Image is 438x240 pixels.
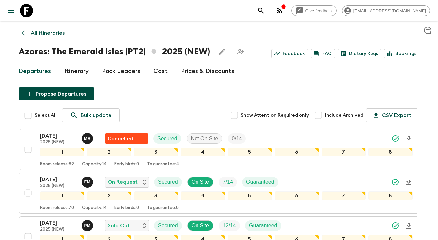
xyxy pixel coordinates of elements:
[391,135,399,142] svg: Synced Successfully
[134,191,178,200] div: 3
[114,205,139,211] p: Early birds: 0
[87,148,131,156] div: 2
[82,222,94,227] span: Paula Medeiros
[342,5,430,16] div: [EMAIL_ADDRESS][DOMAIN_NAME]
[181,148,225,156] div: 4
[102,63,140,79] a: Pack Leaders
[228,133,246,144] div: Trip Fill
[31,29,65,37] p: All itineraries
[384,49,419,58] a: Bookings
[19,129,419,170] button: [DATE]2025 (NEW)Mario RangelFlash Pack cancellationSecuredNot On SiteTrip Fill12345678Room releas...
[405,179,413,186] svg: Download Onboarding
[108,135,133,142] p: Cancelled
[87,191,131,200] div: 2
[191,135,218,142] p: Not On Site
[154,177,182,187] div: Secured
[82,205,107,211] p: Capacity: 14
[405,222,413,230] svg: Download Onboarding
[35,112,57,119] span: Select All
[40,205,74,211] p: Room release: 70
[241,112,309,119] span: Show Attention Required only
[228,148,272,156] div: 5
[108,178,138,186] p: On Request
[192,222,209,230] p: On Site
[64,63,89,79] a: Itinerary
[391,222,399,230] svg: Synced Successfully
[19,173,419,214] button: [DATE]2025 (NEW)Eduardo MirandaOn RequestSecuredOn SiteTrip FillGuaranteed12345678Room release:70...
[187,133,223,144] div: Not On Site
[82,177,94,188] button: EM
[275,148,319,156] div: 6
[219,220,240,231] div: Trip Fill
[105,133,148,144] div: Flash Pack cancellation
[223,222,236,230] p: 12 / 14
[249,222,277,230] p: Guaranteed
[40,148,84,156] div: 1
[405,135,413,143] svg: Download Onboarding
[187,177,213,187] div: On Site
[82,179,94,184] span: Eduardo Miranda
[84,180,90,185] p: E M
[215,45,229,58] button: Edit this itinerary
[181,191,225,200] div: 4
[338,49,381,58] a: Dietary Reqs
[302,8,336,13] span: Give feedback
[82,162,107,167] p: Capacity: 14
[254,4,268,17] button: search adventures
[291,5,337,16] a: Give feedback
[368,148,413,156] div: 8
[322,191,366,200] div: 7
[153,133,181,144] div: Secured
[219,177,237,187] div: Trip Fill
[62,108,120,122] a: Bulk update
[108,222,130,230] p: Sold Out
[246,178,274,186] p: Guaranteed
[19,63,51,79] a: Departures
[325,112,363,119] span: Include Archived
[223,178,233,186] p: 7 / 14
[19,45,210,58] h1: Azores: The Emerald Isles (PT2) 2025 (NEW)
[114,162,139,167] p: Early birds: 0
[40,227,76,232] p: 2025 (NEW)
[322,148,366,156] div: 7
[187,220,213,231] div: On Site
[232,135,242,142] p: 0 / 14
[81,111,111,119] p: Bulk update
[19,26,68,40] a: All itineraries
[40,219,76,227] p: [DATE]
[391,178,399,186] svg: Synced Successfully
[181,63,234,79] a: Prices & Discounts
[134,148,178,156] div: 3
[84,223,90,228] p: P M
[82,133,94,144] button: MR
[366,108,419,122] button: CSV Export
[158,222,178,230] p: Secured
[40,132,76,140] p: [DATE]
[40,176,76,183] p: [DATE]
[228,191,272,200] div: 5
[147,162,179,167] p: To guarantee: 4
[40,183,76,189] p: 2025 (NEW)
[40,140,76,145] p: 2025 (NEW)
[84,136,91,141] p: M R
[192,178,209,186] p: On Site
[153,63,168,79] a: Cost
[82,220,94,231] button: PM
[19,87,94,100] button: Propose Departures
[82,135,94,140] span: Mario Rangel
[40,191,84,200] div: 1
[154,220,182,231] div: Secured
[157,135,177,142] p: Secured
[311,49,335,58] a: FAQ
[275,191,319,200] div: 6
[271,49,308,58] a: Feedback
[147,205,179,211] p: To guarantee: 0
[40,162,74,167] p: Room release: 89
[4,4,17,17] button: menu
[158,178,178,186] p: Secured
[368,191,413,200] div: 8
[350,8,430,13] span: [EMAIL_ADDRESS][DOMAIN_NAME]
[234,45,247,58] span: Share this itinerary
